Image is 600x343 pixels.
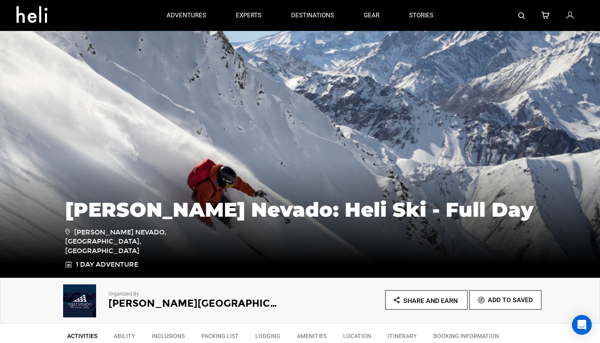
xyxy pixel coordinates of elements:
[236,11,261,20] p: experts
[108,298,278,309] h2: [PERSON_NAME][GEOGRAPHIC_DATA] [GEOGRAPHIC_DATA]
[65,199,535,221] h1: [PERSON_NAME] Nevado: Heli Ski - Full Day
[488,296,533,304] span: Add To Saved
[572,315,592,335] div: Open Intercom Messenger
[291,11,334,20] p: destinations
[108,290,278,298] p: Organized By
[518,12,525,19] img: search-bar-icon.svg
[65,227,183,256] span: [PERSON_NAME] Nevado, [GEOGRAPHIC_DATA], [GEOGRAPHIC_DATA]
[59,284,100,317] img: 9c1864d4b621a9b97a927ae13930b216.png
[167,11,206,20] p: adventures
[403,297,458,305] span: Share and Earn
[76,260,138,270] span: 1 Day Adventure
